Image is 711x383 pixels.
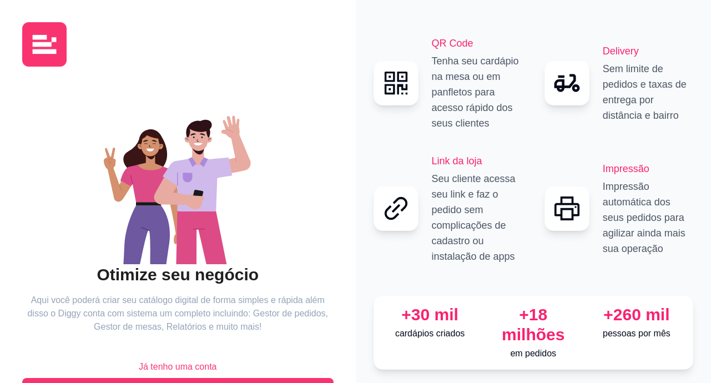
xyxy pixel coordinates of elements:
h2: Otimize seu negócio [22,264,334,285]
p: Tenha seu cardápio na mesa ou em panfletos para acesso rápido dos seus clientes [432,53,522,131]
span: Já tenho uma conta [139,360,217,374]
article: Aqui você poderá criar seu catálogo digital de forma simples e rápida além disso o Diggy conta co... [22,294,334,334]
h2: QR Code [432,36,522,51]
p: Sem limite de pedidos e taxas de entrega por distância e bairro [603,61,693,123]
p: Seu cliente acessa seu link e faz o pedido sem complicações de cadastro ou instalação de apps [432,171,522,264]
div: animation [22,98,334,264]
h2: Link da loja [432,153,522,169]
p: pessoas por mês [589,327,684,340]
div: +18 milhões [486,305,581,345]
div: +260 mil [589,305,684,325]
p: Impressão automática dos seus pedidos para agilizar ainda mais sua operação [603,179,693,256]
h2: Delivery [603,43,693,59]
h2: Impressão [603,161,693,177]
img: logo [22,22,67,67]
p: cardápios criados [383,327,477,340]
p: em pedidos [486,347,581,360]
div: +30 mil [383,305,477,325]
button: Já tenho uma conta [22,356,334,378]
